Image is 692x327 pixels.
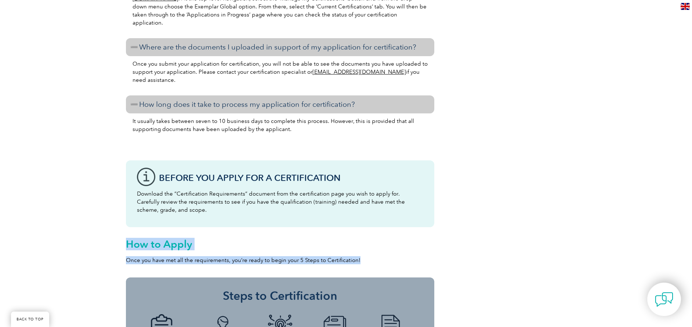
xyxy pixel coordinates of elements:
h3: Where are the documents I uploaded in support of my application for certification? [126,38,434,56]
p: It usually takes between seven to 10 business days to complete this process. However, this is pro... [133,117,428,133]
h3: Steps to Certification [137,288,423,303]
h3: Before You Apply For a Certification [159,173,423,182]
h2: How to Apply [126,238,434,250]
a: [EMAIL_ADDRESS][DOMAIN_NAME] [312,69,406,75]
p: Download the “Certification Requirements” document from the certification page you wish to apply ... [137,190,423,214]
img: en [681,3,690,10]
img: contact-chat.png [655,290,673,309]
a: BACK TO TOP [11,312,49,327]
p: Once you submit your application for certification, you will not be able to see the documents you... [133,60,428,84]
h3: How long does it take to process my application for certification? [126,95,434,113]
p: Once you have met all the requirements, you’re ready to begin your 5 Steps to Certification! [126,256,434,264]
